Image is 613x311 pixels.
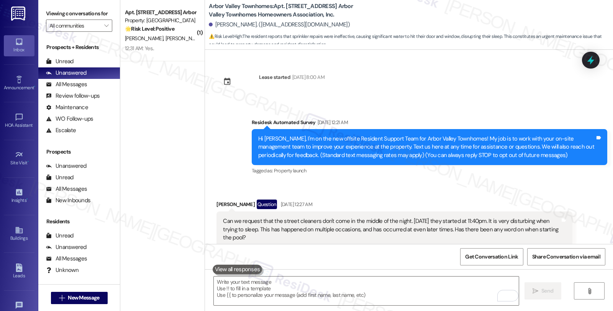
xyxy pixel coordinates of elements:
[34,84,35,89] span: •
[274,167,306,174] span: Property launch
[46,115,93,123] div: WO Follow-ups
[46,69,87,77] div: Unanswered
[51,292,108,304] button: New Message
[46,103,88,111] div: Maintenance
[223,217,560,242] div: Can we request that the street cleaners don't come in the middle of the night. [DATE] they starte...
[104,23,108,29] i: 
[46,80,87,88] div: All Messages
[4,261,34,282] a: Leads
[46,243,87,251] div: Unanswered
[216,200,572,212] div: [PERSON_NAME]
[257,200,277,209] div: Question
[465,253,518,261] span: Get Conversation Link
[252,118,607,129] div: Residesk Automated Survey
[125,16,196,25] div: Property: [GEOGRAPHIC_DATA]
[4,148,34,169] a: Site Visit •
[46,174,74,182] div: Unread
[46,255,87,263] div: All Messages
[46,162,87,170] div: Unanswered
[49,20,100,32] input: All communities
[46,8,112,20] label: Viewing conversations for
[533,288,538,294] i: 
[46,185,87,193] div: All Messages
[4,224,34,244] a: Buildings
[524,282,562,300] button: Send
[316,118,348,126] div: [DATE] 12:21 AM
[532,253,600,261] span: Share Conversation via email
[125,45,154,52] div: 12:31 AM: Yes..
[209,21,350,29] div: [PERSON_NAME]. ([EMAIL_ADDRESS][DOMAIN_NAME])
[26,196,28,202] span: •
[279,200,312,208] div: [DATE] 12:27 AM
[4,186,34,206] a: Insights •
[28,159,29,164] span: •
[258,135,595,159] div: Hi [PERSON_NAME], I'm on the new offsite Resident Support Team for Arbor Valley Townhomes! My job...
[587,288,592,294] i: 
[46,126,76,134] div: Escalate
[252,165,607,176] div: Tagged as:
[125,8,196,16] div: Apt. [STREET_ADDRESS] Arbor Valley Townhomes Homeowners Association, Inc.
[46,92,100,100] div: Review follow-ups
[11,7,27,21] img: ResiDesk Logo
[46,266,79,274] div: Unknown
[38,218,120,226] div: Residents
[125,25,174,32] strong: 🌟 Risk Level: Positive
[4,111,34,131] a: HOA Assistant
[125,35,166,42] span: [PERSON_NAME]
[166,35,204,42] span: [PERSON_NAME]
[4,35,34,56] a: Inbox
[59,295,65,301] i: 
[209,33,613,49] span: : The resident reports that sprinkler repairs were ineffective, causing significant water to hit ...
[38,43,120,51] div: Prospects + Residents
[259,73,290,81] div: Lease started
[46,57,74,65] div: Unread
[46,196,90,205] div: New Inbounds
[527,248,605,265] button: Share Conversation via email
[68,294,99,302] span: New Message
[46,232,74,240] div: Unread
[38,148,120,156] div: Prospects
[460,248,523,265] button: Get Conversation Link
[214,277,519,305] textarea: To enrich screen reader interactions, please activate Accessibility in Grammarly extension settings
[541,287,553,295] span: Send
[209,33,242,39] strong: ⚠️ Risk Level: High
[209,2,362,19] b: Arbor Valley Townhomes: Apt. [STREET_ADDRESS] Arbor Valley Townhomes Homeowners Association, Inc.
[290,73,325,81] div: [DATE] 8:00 AM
